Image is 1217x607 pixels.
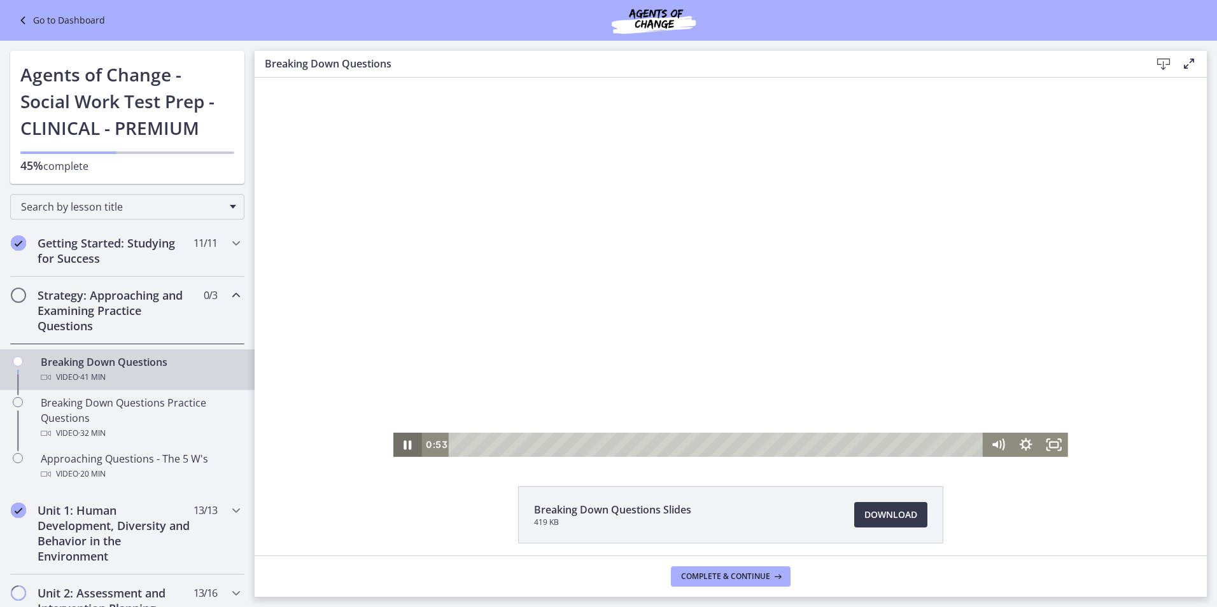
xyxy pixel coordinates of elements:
iframe: Video Lesson [255,78,1207,457]
span: 419 KB [534,517,691,527]
div: Breaking Down Questions Practice Questions [41,395,239,441]
span: 0 / 3 [204,288,217,303]
div: Search by lesson title [10,194,244,220]
i: Completed [11,503,26,518]
div: Breaking Down Questions [41,354,239,385]
p: complete [20,158,234,174]
div: Video [41,370,239,385]
a: Go to Dashboard [15,13,105,28]
span: Search by lesson title [21,200,223,214]
h2: Unit 1: Human Development, Diversity and Behavior in the Environment [38,503,193,564]
button: Mute [729,355,757,379]
button: Complete & continue [671,566,791,587]
h2: Strategy: Approaching and Examining Practice Questions [38,288,193,333]
button: Fullscreen [785,355,813,379]
a: Download [854,502,927,527]
span: · 20 min [78,466,106,482]
span: 13 / 16 [193,585,217,601]
span: · 32 min [78,426,106,441]
div: Approaching Questions - The 5 W's [41,451,239,482]
span: Complete & continue [681,571,770,582]
h1: Agents of Change - Social Work Test Prep - CLINICAL - PREMIUM [20,61,234,141]
i: Completed [11,235,26,251]
h2: Getting Started: Studying for Success [38,235,193,266]
img: Agents of Change [577,5,730,36]
span: 13 / 13 [193,503,217,518]
div: Video [41,426,239,441]
span: Download [864,507,917,522]
span: · 41 min [78,370,106,385]
span: 45% [20,158,43,173]
button: Show settings menu [757,355,785,379]
h3: Breaking Down Questions [265,56,1130,71]
span: 11 / 11 [193,235,217,251]
div: Video [41,466,239,482]
span: Breaking Down Questions Slides [534,502,691,517]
